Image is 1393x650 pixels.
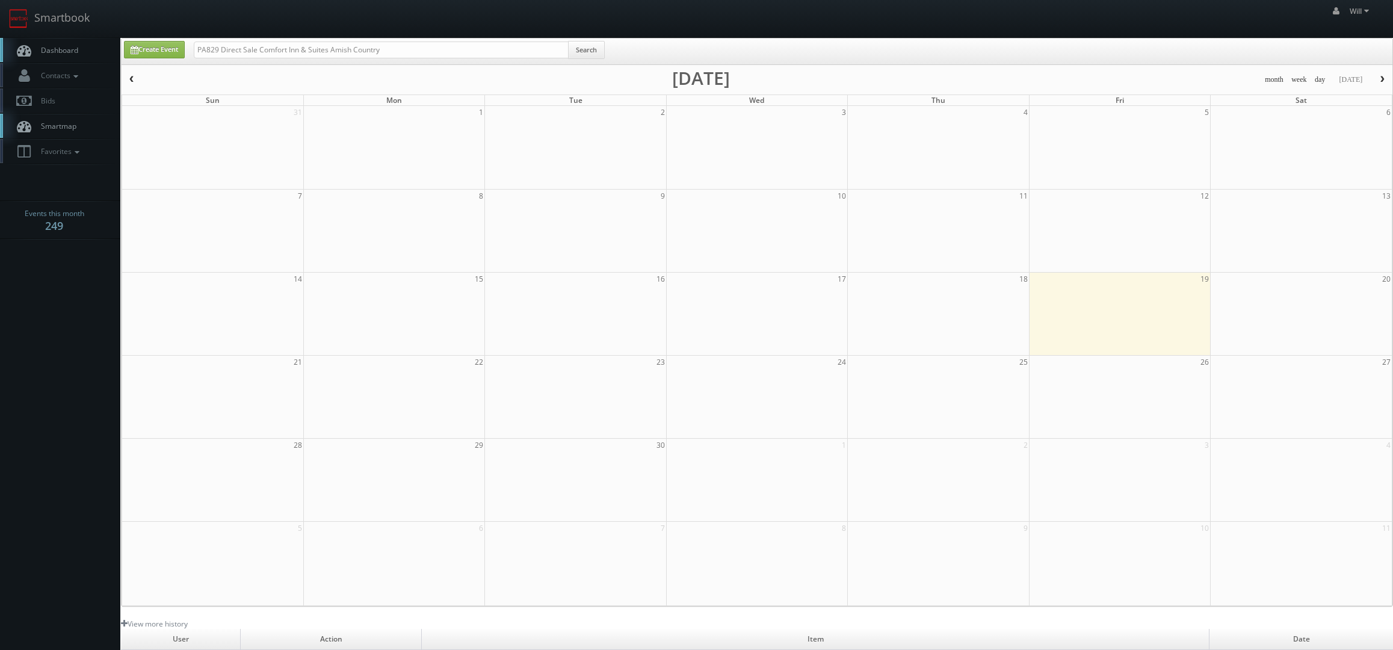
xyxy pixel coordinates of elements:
span: 18 [1018,273,1029,285]
span: 11 [1381,522,1392,534]
span: 4 [1385,439,1392,451]
span: Sun [206,95,220,105]
span: 8 [841,522,847,534]
h2: [DATE] [672,72,730,84]
span: 10 [836,190,847,202]
span: 25 [1018,356,1029,368]
span: Dashboard [35,45,78,55]
span: 10 [1199,522,1210,534]
span: 2 [1022,439,1029,451]
a: Create Event [124,41,185,58]
span: 3 [841,106,847,119]
span: Thu [931,95,945,105]
span: Mon [386,95,402,105]
input: Search for Events [194,42,569,58]
span: 7 [297,190,303,202]
span: 5 [1203,106,1210,119]
td: Action [241,629,422,649]
span: 17 [836,273,847,285]
span: 23 [655,356,666,368]
strong: 249 [45,218,63,233]
span: 29 [474,439,484,451]
td: Item [422,629,1209,649]
span: 1 [841,439,847,451]
span: 7 [659,522,666,534]
span: 11 [1018,190,1029,202]
span: 9 [659,190,666,202]
span: Fri [1116,95,1124,105]
span: Contacts [35,70,81,81]
span: 5 [297,522,303,534]
span: Bids [35,96,55,106]
span: 28 [292,439,303,451]
span: 4 [1022,106,1029,119]
span: 2 [659,106,666,119]
span: 22 [474,356,484,368]
span: Events this month [25,208,84,220]
button: week [1287,72,1311,87]
span: 15 [474,273,484,285]
span: Will [1350,6,1373,16]
span: 20 [1381,273,1392,285]
span: 21 [292,356,303,368]
span: Sat [1296,95,1307,105]
span: 27 [1381,356,1392,368]
span: 3 [1203,439,1210,451]
span: 31 [292,106,303,119]
td: Date [1209,629,1393,649]
span: 19 [1199,273,1210,285]
span: 16 [655,273,666,285]
span: Wed [749,95,764,105]
span: 13 [1381,190,1392,202]
span: 26 [1199,356,1210,368]
button: [DATE] [1335,72,1367,87]
span: Favorites [35,146,82,156]
span: 8 [478,190,484,202]
img: smartbook-logo.png [9,9,28,28]
span: 24 [836,356,847,368]
button: Search [568,41,605,59]
span: 9 [1022,522,1029,534]
span: 6 [1385,106,1392,119]
a: View more history [121,619,188,629]
span: 6 [478,522,484,534]
span: 12 [1199,190,1210,202]
span: Tue [569,95,582,105]
td: User [121,629,241,649]
button: month [1261,72,1288,87]
span: 14 [292,273,303,285]
span: 1 [478,106,484,119]
button: day [1311,72,1330,87]
span: 30 [655,439,666,451]
span: Smartmap [35,121,76,131]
